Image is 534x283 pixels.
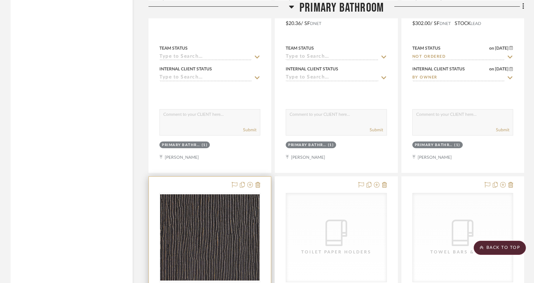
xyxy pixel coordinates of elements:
div: Primary Bathroom [415,143,453,148]
div: Team Status [286,45,314,51]
img: Wallpaper [160,194,260,280]
div: (1) [202,143,208,148]
input: Type to Search… [412,54,505,61]
div: Internal Client Status [159,66,212,72]
button: Submit [243,127,256,133]
div: Primary Bathroom [162,143,200,148]
input: Type to Search… [286,75,378,81]
div: Internal Client Status [286,66,338,72]
span: [DATE] [494,46,509,51]
input: Type to Search… [286,54,378,61]
span: on [489,67,494,71]
div: (1) [328,143,334,148]
div: 0 [160,193,260,282]
span: on [489,46,494,50]
input: Type to Search… [159,75,252,81]
div: (1) [454,143,460,148]
input: Type to Search… [412,75,505,81]
button: Submit [370,127,383,133]
div: Towel Bars & Rings [427,249,498,256]
scroll-to-top-button: BACK TO TOP [474,241,526,255]
div: Team Status [159,45,188,51]
div: Toilet Paper Holders [301,249,371,256]
div: Primary Bathroom [288,143,326,148]
div: Team Status [412,45,441,51]
div: Internal Client Status [412,66,465,72]
span: [DATE] [494,67,509,71]
input: Type to Search… [159,54,252,61]
button: Submit [496,127,509,133]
